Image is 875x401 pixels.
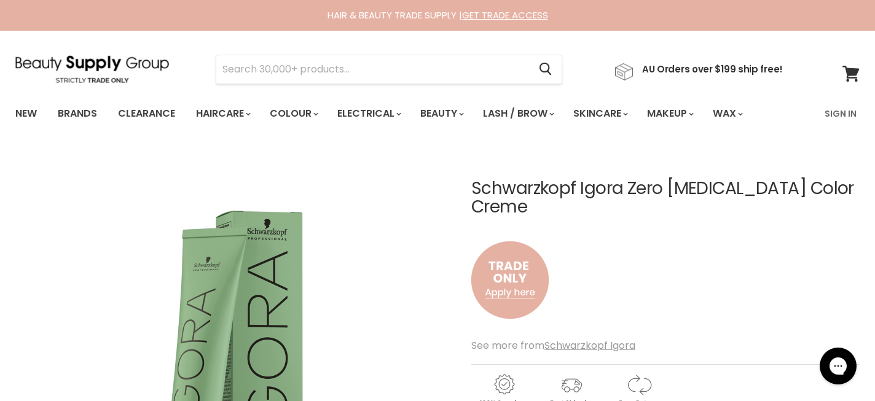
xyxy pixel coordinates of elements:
[471,229,549,331] img: to.png
[474,101,562,127] a: Lash / Brow
[471,338,635,352] span: See more from
[187,101,258,127] a: Haircare
[6,101,46,127] a: New
[261,101,326,127] a: Colour
[814,343,863,389] iframe: Gorgias live chat messenger
[411,101,471,127] a: Beauty
[704,101,750,127] a: Wax
[564,101,635,127] a: Skincare
[49,101,106,127] a: Brands
[216,55,529,84] input: Search
[328,101,409,127] a: Electrical
[529,55,562,84] button: Search
[216,55,562,84] form: Product
[109,101,184,127] a: Clearance
[638,101,701,127] a: Makeup
[462,9,548,21] a: GET TRADE ACCESS
[544,338,635,352] a: Schwarzkopf Igora
[471,179,860,217] h1: Schwarzkopf Igora Zero [MEDICAL_DATA] Color Creme
[817,101,864,127] a: Sign In
[6,96,785,131] ul: Main menu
